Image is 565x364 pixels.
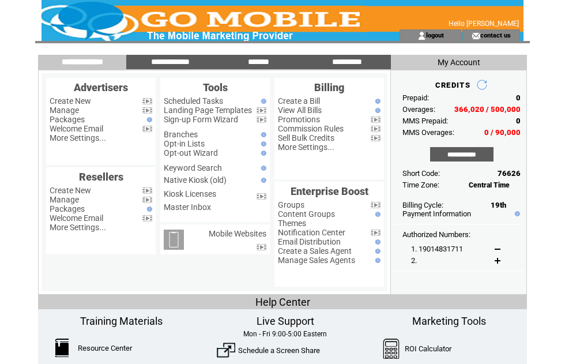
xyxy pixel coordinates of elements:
img: video.png [142,98,152,104]
a: Themes [278,219,306,228]
img: help.gif [512,211,520,216]
img: help.gif [258,132,266,137]
span: Enterprise Boost [291,185,368,197]
span: MMS Overages: [402,128,454,137]
img: help.gif [372,99,381,104]
span: Resellers [79,171,123,183]
span: 76626 [498,169,521,178]
img: ResourceCenter.png [55,339,69,357]
a: Packages [50,204,85,213]
img: video.png [142,187,152,194]
img: video.png [142,215,152,222]
img: video.png [142,126,152,132]
img: help.gif [372,258,381,263]
a: Promotions [278,115,320,124]
img: help.gif [372,249,381,254]
img: mobile-websites.png [164,230,184,250]
a: Create New [50,96,91,106]
a: Welcome Email [50,124,103,133]
a: Payment Information [402,209,471,218]
a: Manage [50,106,79,115]
img: video.png [371,135,381,141]
a: Manage Sales Agents [278,256,355,265]
a: Branches [164,130,198,139]
a: Opt-in Lists [164,139,205,148]
span: Marketing Tools [412,315,486,327]
img: help.gif [258,178,266,183]
img: help.gif [258,141,266,147]
img: video.png [142,107,152,114]
img: video.png [371,126,381,132]
a: Welcome Email [50,213,103,223]
img: help.gif [258,166,266,171]
img: help.gif [258,99,266,104]
span: Authorized Numbers: [402,230,470,239]
img: help.gif [372,108,381,113]
span: Help Center [255,296,310,308]
a: Landing Page Templates [164,106,252,115]
a: Kiosk Licenses [164,189,216,198]
img: Calculator.png [383,339,400,359]
img: ScreenShare.png [217,341,235,359]
a: Resource Center [78,344,132,352]
a: Packages [50,115,85,124]
a: Native Kiosk (old) [164,175,227,185]
a: Sign-up Form Wizard [164,115,238,124]
span: Billing Cycle: [402,201,443,209]
img: video.png [257,193,266,200]
span: My Account [438,58,480,67]
span: Live Support [257,315,314,327]
a: Content Groups [278,209,335,219]
span: 1. 19014831711 [411,245,463,253]
a: More Settings... [278,142,334,152]
span: MMS Prepaid: [402,117,448,125]
a: contact us [480,31,511,39]
span: Overages: [402,105,435,114]
img: help.gif [144,207,152,212]
span: Advertisers [74,81,128,93]
span: Time Zone: [402,181,439,189]
span: Training Materials [80,315,163,327]
img: video.png [257,117,266,123]
a: Commission Rules [278,124,344,133]
img: help.gif [144,117,152,122]
a: Groups [278,200,304,209]
a: Schedule a Screen Share [238,346,320,355]
img: help.gif [372,212,381,217]
span: 0 [516,93,521,102]
a: Create a Bill [278,96,320,106]
img: video.png [371,202,381,208]
a: Scheduled Tasks [164,96,223,106]
span: Short Code: [402,169,440,178]
a: Keyword Search [164,163,222,172]
span: 19th [491,201,506,209]
span: 366,020 / 500,000 [454,105,521,114]
img: video.png [257,107,266,114]
img: account_icon.gif [417,31,426,40]
a: ROI Calculator [405,344,451,353]
a: Opt-out Wizard [164,148,218,157]
span: Billing [314,81,344,93]
img: help.gif [372,239,381,245]
img: video.png [257,244,266,250]
a: Create a Sales Agent [278,246,352,256]
a: Create New [50,186,91,195]
a: View All Bills [278,106,322,115]
span: Hello [PERSON_NAME] [449,20,519,28]
img: video.png [142,197,152,203]
span: Mon - Fri 9:00-5:00 Eastern [243,330,327,338]
img: video.png [371,117,381,123]
a: Manage [50,195,79,204]
span: Tools [203,81,228,93]
img: video.png [371,230,381,236]
a: Email Distribution [278,237,341,246]
a: logout [426,31,444,39]
span: Prepaid: [402,93,429,102]
a: More Settings... [50,133,106,142]
span: Central Time [469,181,510,189]
a: Master Inbox [164,202,211,212]
span: CREDITS [435,81,470,89]
span: 0 [516,117,521,125]
img: help.gif [258,151,266,156]
a: Notification Center [278,228,345,237]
